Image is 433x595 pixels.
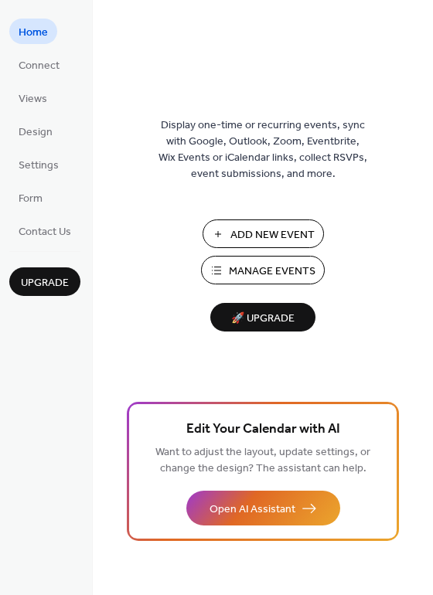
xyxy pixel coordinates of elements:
[9,185,52,210] a: Form
[9,52,69,77] a: Connect
[230,227,315,243] span: Add New Event
[203,219,324,248] button: Add New Event
[19,158,59,174] span: Settings
[210,501,295,518] span: Open AI Assistant
[9,19,57,44] a: Home
[9,151,68,177] a: Settings
[155,442,370,479] span: Want to adjust the layout, update settings, or change the design? The assistant can help.
[210,303,315,331] button: 🚀 Upgrade
[21,275,69,291] span: Upgrade
[220,308,306,329] span: 🚀 Upgrade
[9,267,80,296] button: Upgrade
[19,25,48,41] span: Home
[19,91,47,107] span: Views
[9,218,80,243] a: Contact Us
[201,256,325,284] button: Manage Events
[9,85,56,110] a: Views
[229,263,315,280] span: Manage Events
[186,419,340,440] span: Edit Your Calendar with AI
[19,191,43,207] span: Form
[159,117,367,182] span: Display one-time or recurring events, sync with Google, Outlook, Zoom, Eventbrite, Wix Events or ...
[19,224,71,240] span: Contact Us
[19,58,60,74] span: Connect
[9,118,62,144] a: Design
[19,124,53,141] span: Design
[186,491,340,525] button: Open AI Assistant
